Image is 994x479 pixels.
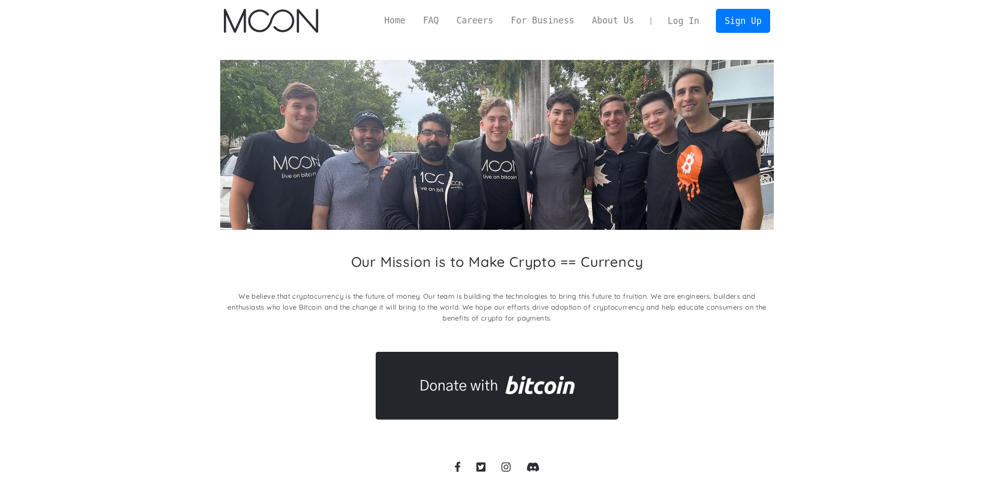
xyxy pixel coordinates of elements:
img: Moon Logo [224,9,318,33]
p: We believe that cryptocurrency is the future of money. Our team is building the technologies to b... [220,291,774,324]
a: About Us [583,14,643,27]
h2: Our Mission is to Make Crypto == Currency [351,253,643,270]
a: home [224,9,318,33]
a: FAQ [414,14,448,27]
a: Home [376,14,414,27]
a: Careers [448,14,502,27]
a: For Business [502,14,583,27]
a: Sign Up [716,9,770,32]
a: Log In [659,9,708,32]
